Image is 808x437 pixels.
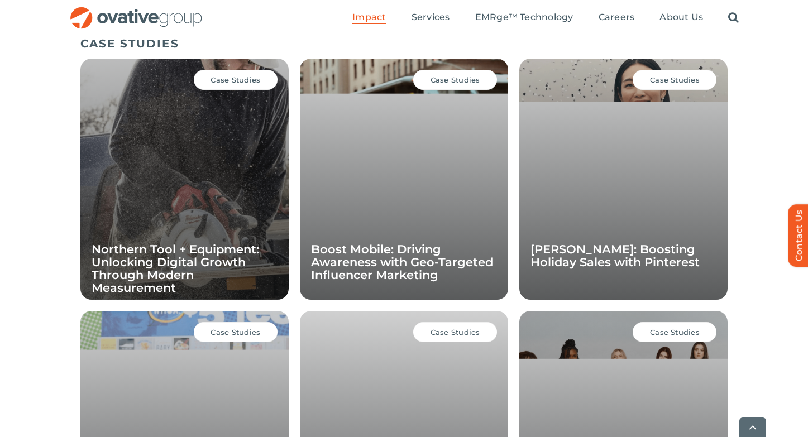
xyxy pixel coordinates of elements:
a: Services [412,12,450,24]
a: Northern Tool + Equipment: Unlocking Digital Growth Through Modern Measurement [92,242,259,295]
a: About Us [659,12,703,24]
a: [PERSON_NAME]: Boosting Holiday Sales with Pinterest [530,242,700,269]
h5: CASE STUDIES [80,37,728,50]
span: Impact [352,12,386,23]
a: OG_Full_horizontal_RGB [69,6,203,16]
span: About Us [659,12,703,23]
a: Impact [352,12,386,24]
a: EMRge™ Technology [475,12,573,24]
a: Search [728,12,739,24]
span: EMRge™ Technology [475,12,573,23]
span: Services [412,12,450,23]
a: Boost Mobile: Driving Awareness with Geo-Targeted Influencer Marketing [311,242,493,282]
a: Careers [599,12,635,24]
span: Careers [599,12,635,23]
